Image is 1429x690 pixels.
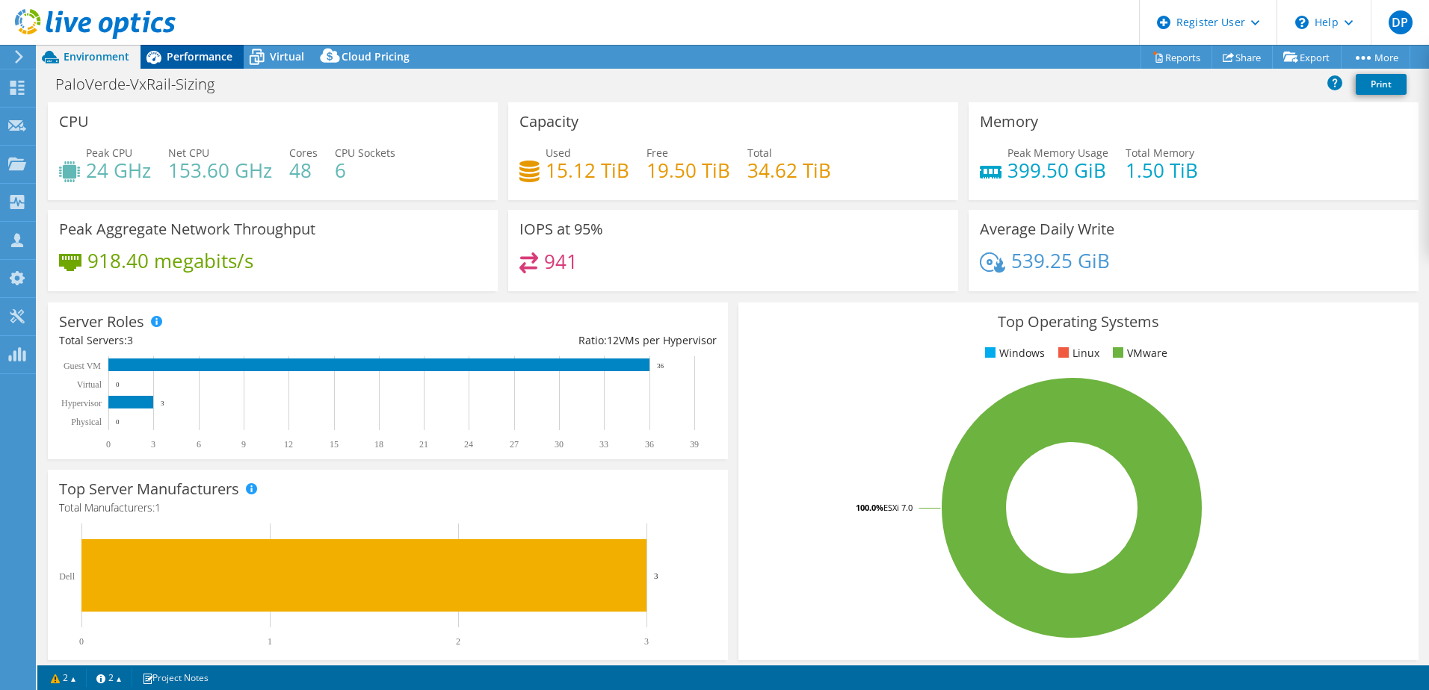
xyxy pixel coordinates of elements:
h4: 153.60 GHz [168,162,272,178]
span: 12 [607,333,619,347]
span: Virtual [270,49,304,63]
h3: Peak Aggregate Network Throughput [59,221,315,237]
h3: CPU [59,114,89,130]
text: 0 [79,636,84,647]
span: 3 [127,333,133,347]
a: 2 [40,668,87,687]
span: Performance [167,49,232,63]
span: Net CPU [168,146,209,160]
text: 27 [510,439,519,450]
h4: 48 [289,162,318,178]
a: 2 [86,668,132,687]
span: Used [546,146,571,160]
tspan: ESXi 7.0 [883,502,913,513]
h3: Capacity [519,114,578,130]
text: 6 [197,439,201,450]
text: 36 [645,439,654,450]
h3: Top Operating Systems [750,314,1407,330]
text: 0 [116,381,120,388]
a: Reports [1141,46,1212,69]
a: Share [1212,46,1273,69]
text: Dell [59,571,75,582]
text: 3 [654,571,658,580]
h3: IOPS at 95% [519,221,603,237]
h3: Average Daily Write [980,221,1114,237]
h4: 539.25 GiB [1011,252,1110,269]
text: 0 [106,439,111,450]
h4: 918.40 megabits/s [87,252,253,269]
h4: 24 GHz [86,162,151,178]
text: 24 [464,439,473,450]
h4: Total Manufacturers: [59,500,717,516]
text: Hypervisor [61,398,102,408]
span: Cores [289,146,318,160]
text: 2 [456,636,460,647]
li: VMware [1109,345,1167,361]
span: Peak Memory Usage [1007,146,1108,160]
svg: \n [1295,16,1309,29]
text: 1 [268,636,272,647]
text: 15 [330,439,339,450]
span: Total Memory [1126,146,1194,160]
text: 12 [284,439,293,450]
li: Linux [1055,345,1099,361]
span: Peak CPU [86,146,132,160]
tspan: 100.0% [856,502,883,513]
text: 3 [151,439,155,450]
text: 36 [657,362,664,370]
h4: 15.12 TiB [546,162,629,178]
span: Free [646,146,668,160]
div: Ratio: VMs per Hypervisor [388,332,717,349]
text: 3 [644,636,649,647]
span: DP [1389,10,1413,34]
span: Environment [64,49,129,63]
a: Print [1356,74,1407,95]
h4: 941 [544,253,578,270]
a: Project Notes [132,668,219,687]
a: More [1341,46,1410,69]
h4: 34.62 TiB [747,162,831,178]
text: 0 [116,418,120,426]
h4: 399.50 GiB [1007,162,1108,178]
h3: Memory [980,114,1038,130]
h4: 1.50 TiB [1126,162,1198,178]
span: CPU Sockets [335,146,395,160]
h4: 19.50 TiB [646,162,730,178]
text: 33 [599,439,608,450]
div: Total Servers: [59,332,388,349]
span: Total [747,146,772,160]
a: Export [1272,46,1342,69]
text: Guest VM [64,361,101,371]
text: 39 [690,439,699,450]
h1: PaloVerde-VxRail-Sizing [49,76,238,93]
li: Windows [981,345,1045,361]
span: Cloud Pricing [342,49,410,63]
text: 18 [374,439,383,450]
text: 9 [241,439,246,450]
text: 30 [555,439,564,450]
text: Virtual [77,379,102,390]
span: 1 [155,500,161,515]
text: Physical [71,417,102,427]
text: 21 [419,439,428,450]
h3: Server Roles [59,314,144,330]
text: 3 [161,400,164,407]
h4: 6 [335,162,395,178]
h3: Top Server Manufacturers [59,481,239,497]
